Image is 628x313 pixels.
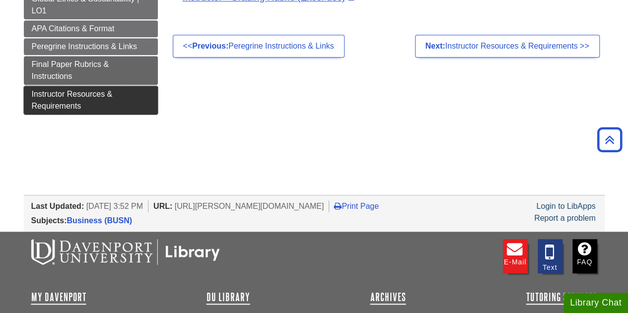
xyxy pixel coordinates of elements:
img: DU Libraries [31,239,220,265]
span: Subjects: [31,216,67,225]
a: E-mail [503,239,528,273]
a: Tutoring Services [526,291,597,303]
span: Final Paper Rubrics & Instructions [32,60,109,80]
a: DU Library [207,291,250,303]
span: [URL][PERSON_NAME][DOMAIN_NAME] [175,202,324,210]
a: Login to LibApps [536,202,595,210]
span: Peregrine Instructions & Links [32,42,138,51]
a: Text [538,239,562,273]
strong: Next: [425,42,445,50]
span: APA Citations & Format [32,24,115,33]
a: <<Previous:Peregrine Instructions & Links [173,35,345,58]
strong: Previous: [192,42,228,50]
a: Final Paper Rubrics & Instructions [24,56,158,85]
a: FAQ [572,239,597,273]
span: Last Updated: [31,202,84,210]
a: Back to Top [594,133,626,146]
a: Print Page [334,202,379,210]
a: Next:Instructor Resources & Requirements >> [415,35,600,58]
a: Peregrine Instructions & Links [24,38,158,55]
span: [DATE] 3:52 PM [86,202,143,210]
a: Report a problem [534,214,596,222]
span: Instructor Resources & Requirements [32,90,113,110]
a: Archives [370,291,406,303]
a: My Davenport [31,291,86,303]
a: Business (BUSN) [67,216,133,225]
a: APA Citations & Format [24,20,158,37]
i: Print Page [334,202,342,210]
span: URL: [153,202,172,210]
a: Instructor Resources & Requirements [24,86,158,115]
button: Library Chat [563,293,628,313]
